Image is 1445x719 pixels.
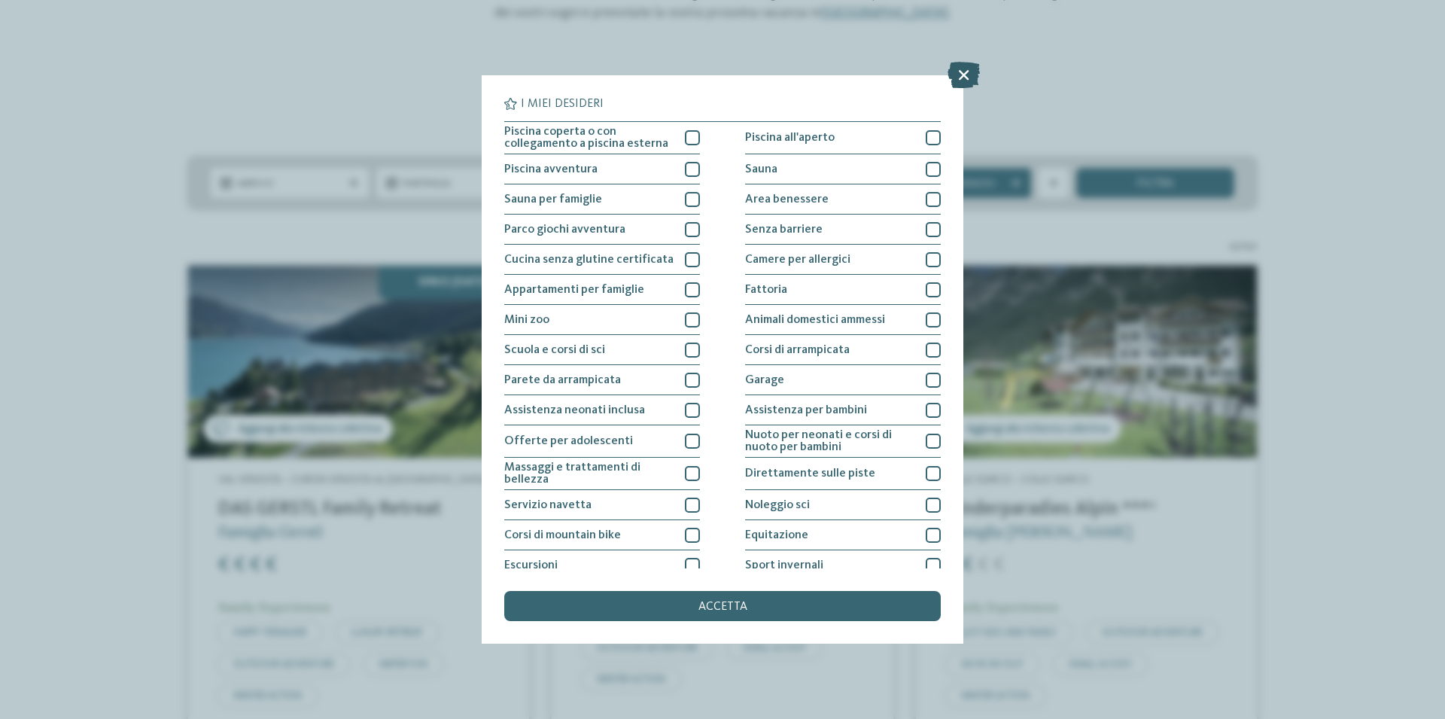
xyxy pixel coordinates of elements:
span: I miei desideri [521,98,604,110]
span: Sport invernali [745,559,823,571]
span: Nuoto per neonati e corsi di nuoto per bambini [745,429,914,453]
span: Corsi di mountain bike [504,529,621,541]
span: Senza barriere [745,224,823,236]
span: Animali domestici ammessi [745,314,885,326]
span: Fattoria [745,284,787,296]
span: Sauna per famiglie [504,193,602,206]
span: Garage [745,374,784,386]
span: Offerte per adolescenti [504,435,633,447]
span: Assistenza neonati inclusa [504,404,645,416]
span: Area benessere [745,193,829,206]
span: Sauna [745,163,777,175]
span: Escursioni [504,559,558,571]
span: Parco giochi avventura [504,224,625,236]
span: Corsi di arrampicata [745,344,850,356]
span: Piscina all'aperto [745,132,835,144]
span: Noleggio sci [745,499,810,511]
span: Scuola e corsi di sci [504,344,605,356]
span: Cucina senza glutine certificata [504,254,674,266]
span: Parete da arrampicata [504,374,621,386]
span: Massaggi e trattamenti di bellezza [504,462,674,486]
span: Mini zoo [504,314,549,326]
span: accetta [698,601,747,613]
span: Equitazione [745,529,808,541]
span: Servizio navetta [504,499,592,511]
span: Assistenza per bambini [745,404,867,416]
span: Piscina coperta o con collegamento a piscina esterna [504,126,674,150]
span: Appartamenti per famiglie [504,284,644,296]
span: Direttamente sulle piste [745,468,875,480]
span: Piscina avventura [504,163,598,175]
span: Camere per allergici [745,254,850,266]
